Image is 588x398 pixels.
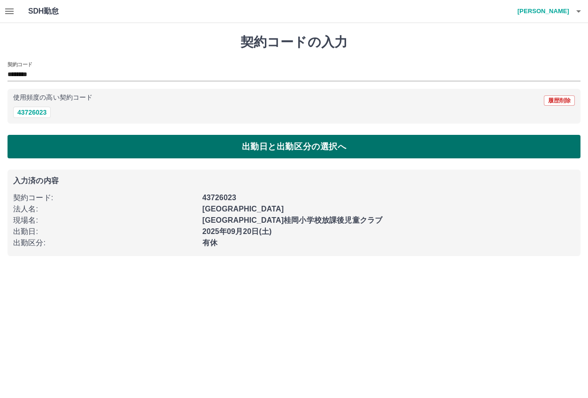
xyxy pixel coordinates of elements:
b: [GEOGRAPHIC_DATA]桂岡小学校放課後児童クラブ [202,216,382,224]
p: 現場名 : [13,215,197,226]
button: 43726023 [13,107,51,118]
button: 履歴削除 [544,95,575,106]
h2: 契約コード [8,61,32,68]
b: [GEOGRAPHIC_DATA] [202,205,284,213]
p: 法人名 : [13,203,197,215]
p: 使用頻度の高い契約コード [13,94,93,101]
b: 43726023 [202,194,236,202]
p: 出勤区分 : [13,237,197,249]
p: 入力済の内容 [13,177,575,185]
p: 契約コード : [13,192,197,203]
b: 有休 [202,239,217,247]
p: 出勤日 : [13,226,197,237]
h1: 契約コードの入力 [8,34,580,50]
button: 出勤日と出勤区分の選択へ [8,135,580,158]
b: 2025年09月20日(土) [202,227,272,235]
